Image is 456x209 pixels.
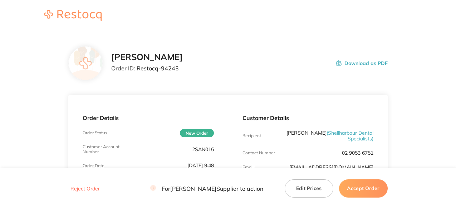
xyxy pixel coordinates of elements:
p: Customer Account Number [83,144,126,154]
p: Order Status [83,130,107,135]
p: Recipient [242,133,261,138]
a: [EMAIL_ADDRESS][DOMAIN_NAME] [289,164,373,170]
p: [PERSON_NAME] [286,130,373,141]
span: ( Shellharbour Dental Specialists ) [327,130,373,142]
button: Reject Order [68,185,102,192]
p: Customer Details [242,115,373,121]
img: Restocq logo [37,10,109,21]
p: Order ID: Restocq- 94243 [111,65,183,71]
p: 2SAN016 [192,146,214,152]
p: Contact Number [242,150,275,155]
button: Download as PDF [336,52,388,74]
button: Edit Prices [285,179,333,197]
p: Emaill [242,165,255,170]
button: Accept Order [339,179,388,197]
h2: [PERSON_NAME] [111,52,183,62]
p: Order Date [83,163,104,168]
p: [DATE] 9:48 [187,163,214,168]
p: For [PERSON_NAME] Supplier to action [150,185,263,192]
a: Restocq logo [37,10,109,22]
p: 02 9053 6751 [342,150,373,156]
span: New Order [180,129,214,137]
p: Order Details [83,115,214,121]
